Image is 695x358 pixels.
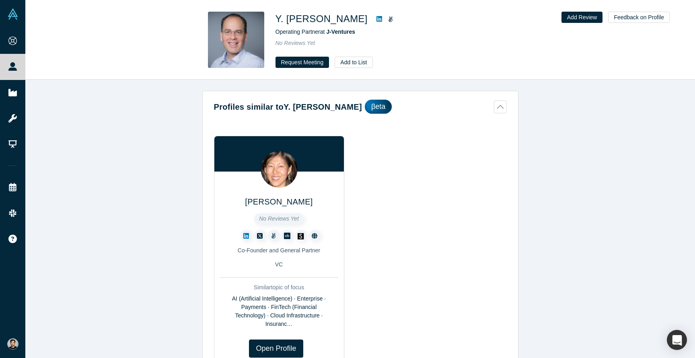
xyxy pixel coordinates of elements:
[261,151,297,188] img: Enmi Kendall's Profile Image
[220,283,338,292] div: Similar topic of focus
[335,57,372,68] button: Add to List
[326,29,355,35] a: J-Ventures
[214,100,507,114] button: Profiles similar toY. [PERSON_NAME]βeta
[245,197,313,206] a: [PERSON_NAME]
[249,340,303,358] a: Open Profile
[608,12,670,23] button: Feedback on Profile
[220,260,338,269] div: VC
[259,215,299,222] span: No Reviews Yet
[238,247,320,254] span: Co-Founder and General Partner
[365,100,392,114] div: βeta
[208,12,264,68] img: Y. Dan Rubinstein's Profile Image
[7,8,19,20] img: Alchemist Vault Logo
[276,12,368,26] h1: Y. [PERSON_NAME]
[276,40,315,46] span: No Reviews Yet
[276,57,329,68] button: Request Meeting
[220,295,338,328] div: AI (Artificial Intelligence) · Enterprise · Payments · FinTech (Financial Technology) · Cloud Inf...
[276,29,355,35] span: Operating Partner at
[214,101,362,113] h2: Profiles similar to Y. [PERSON_NAME]
[7,338,19,350] img: Maksym Tereshchenko's Account
[561,12,603,23] button: Add Review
